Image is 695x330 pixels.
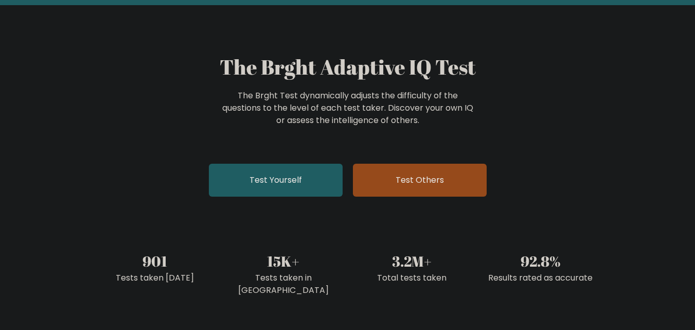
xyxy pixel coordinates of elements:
div: The Brght Test dynamically adjusts the difficulty of the questions to the level of each test take... [219,90,476,127]
a: Test Others [353,164,487,197]
a: Test Yourself [209,164,343,197]
div: Results rated as accurate [483,272,599,284]
h1: The Brght Adaptive IQ Test [97,55,599,79]
div: 901 [97,250,213,272]
div: 92.8% [483,250,599,272]
div: 3.2M+ [354,250,470,272]
div: Tests taken [DATE] [97,272,213,284]
div: 15K+ [225,250,342,272]
div: Tests taken in [GEOGRAPHIC_DATA] [225,272,342,297]
div: Total tests taken [354,272,470,284]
